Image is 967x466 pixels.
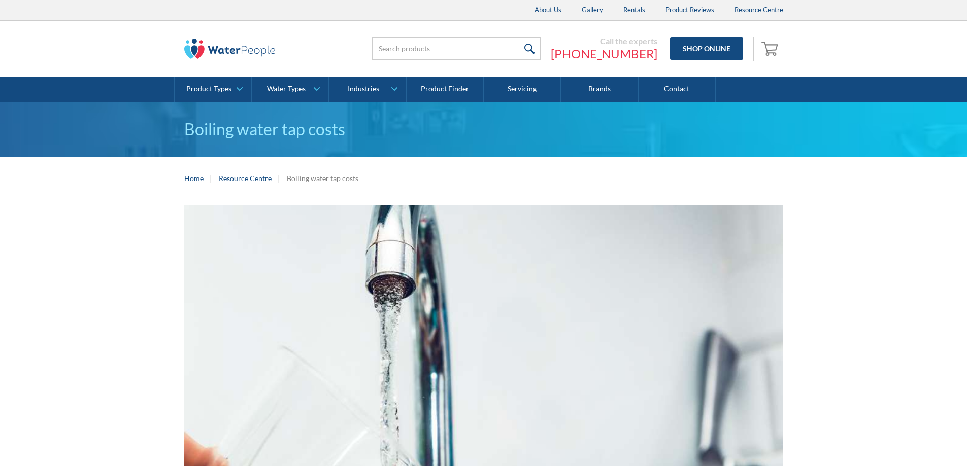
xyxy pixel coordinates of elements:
[287,173,358,184] div: Boiling water tap costs
[184,39,276,59] img: The Water People
[184,173,204,184] a: Home
[484,77,561,102] a: Servicing
[561,77,638,102] a: Brands
[407,77,484,102] a: Product Finder
[277,172,282,184] div: |
[670,37,743,60] a: Shop Online
[186,85,231,93] div: Product Types
[209,172,214,184] div: |
[551,36,657,46] div: Call the experts
[329,77,406,102] a: Industries
[372,37,541,60] input: Search products
[175,77,251,102] a: Product Types
[551,46,657,61] a: [PHONE_NUMBER]
[759,37,783,61] a: Open empty cart
[219,173,272,184] a: Resource Centre
[639,77,716,102] a: Contact
[252,77,328,102] a: Water Types
[184,117,783,141] h1: Boiling water tap costs
[348,85,379,93] div: Industries
[267,85,306,93] div: Water Types
[761,40,781,56] img: shopping cart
